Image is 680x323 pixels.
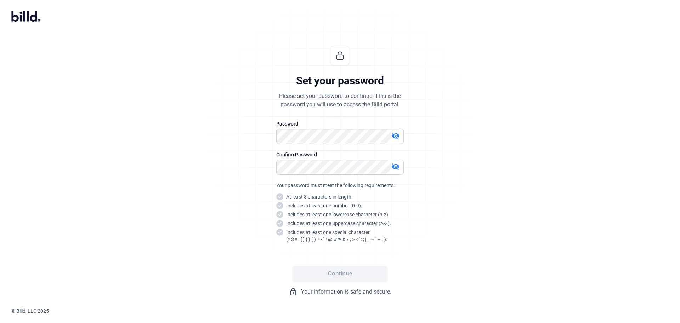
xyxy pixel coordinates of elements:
[391,162,400,171] mat-icon: visibility_off
[292,266,388,282] button: Continue
[286,193,353,200] snap: At least 8 characters in length.
[11,307,680,314] div: © Billd, LLC 2025
[286,229,387,243] snap: Includes at least one special character. (^ $ * . [ ] { } ( ) ? - " ! @ # % & / , > < ' : ; | _ ~...
[276,182,404,189] div: Your password must meet the following requirements:
[289,288,297,296] mat-icon: lock_outline
[286,202,362,209] snap: Includes at least one number (0-9).
[276,120,404,127] div: Password
[296,74,384,88] div: Set your password
[279,92,401,109] div: Please set your password to continue. This is the password you will use to access the Billd portal.
[286,211,390,218] snap: Includes at least one lowercase character (a-z).
[391,132,400,140] mat-icon: visibility_off
[276,151,404,158] div: Confirm Password
[286,220,391,227] snap: Includes at least one uppercase character (A-Z).
[234,288,446,296] div: Your information is safe and secure.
